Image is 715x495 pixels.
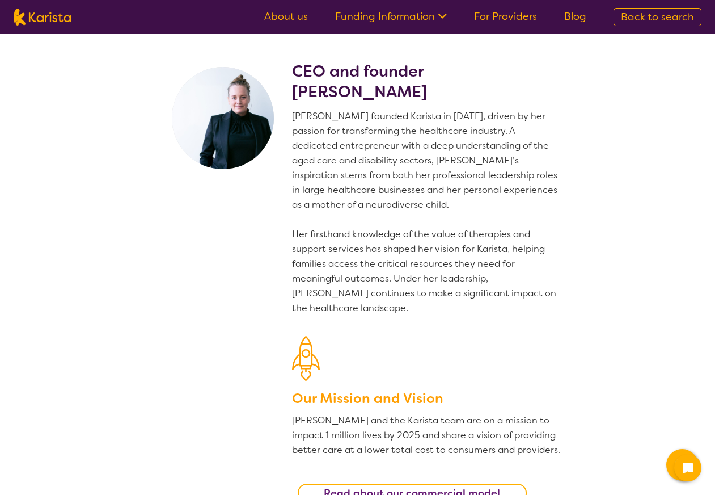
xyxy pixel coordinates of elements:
p: [PERSON_NAME] and the Karista team are on a mission to impact 1 million lives by 2025 and share a... [292,413,562,458]
p: [PERSON_NAME] founded Karista in [DATE], driven by her passion for transforming the healthcare in... [292,109,562,316]
img: Our Mission [292,336,320,381]
button: Channel Menu [666,449,698,481]
h3: Our Mission and Vision [292,388,562,409]
a: Blog [564,10,586,23]
a: Funding Information [335,10,447,23]
h2: CEO and founder [PERSON_NAME] [292,61,562,102]
span: Back to search [621,10,694,24]
a: About us [264,10,308,23]
a: For Providers [474,10,537,23]
img: Karista logo [14,9,71,26]
a: Back to search [614,8,701,26]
